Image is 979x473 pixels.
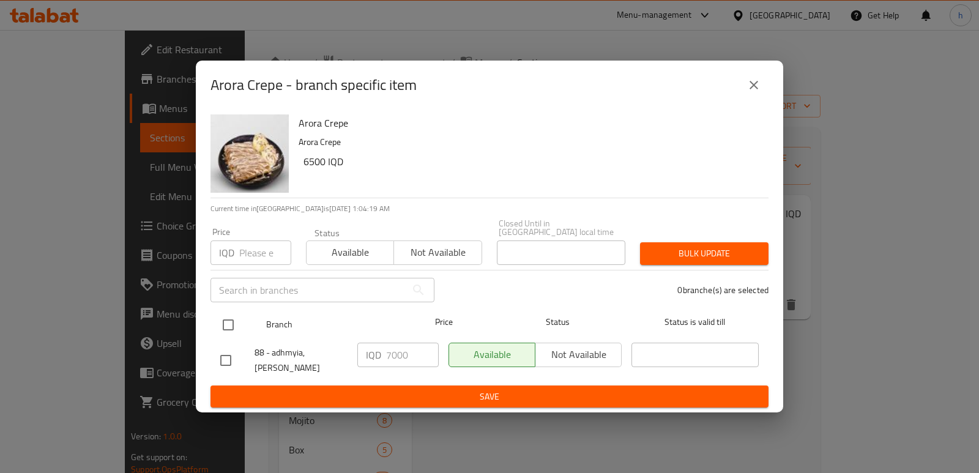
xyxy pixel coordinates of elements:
[210,278,406,302] input: Search in branches
[210,203,769,214] p: Current time in [GEOGRAPHIC_DATA] is [DATE] 1:04:19 AM
[399,244,477,261] span: Not available
[210,75,417,95] h2: Arora Crepe - branch specific item
[650,246,759,261] span: Bulk update
[210,114,289,193] img: Arora Crepe
[299,114,759,132] h6: Arora Crepe
[239,240,291,265] input: Please enter price
[306,240,394,265] button: Available
[677,284,769,296] p: 0 branche(s) are selected
[266,317,393,332] span: Branch
[739,70,769,100] button: close
[255,345,348,376] span: 88 - adhmyia, [PERSON_NAME]
[220,389,759,404] span: Save
[393,240,482,265] button: Not available
[494,315,622,330] span: Status
[299,135,759,150] p: Arora Crepe
[219,245,234,260] p: IQD
[640,242,769,265] button: Bulk update
[303,153,759,170] h6: 6500 IQD
[386,343,439,367] input: Please enter price
[311,244,389,261] span: Available
[210,385,769,408] button: Save
[631,315,759,330] span: Status is valid till
[366,348,381,362] p: IQD
[403,315,485,330] span: Price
